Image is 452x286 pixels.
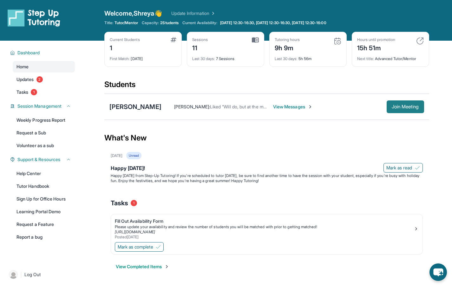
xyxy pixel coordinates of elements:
span: Capacity: [142,20,159,25]
div: Students [104,79,429,93]
span: Liked “Will do, but at the moment I think that time is best. Thank you.” [210,104,348,109]
span: [DATE] 12:30-16:30, [DATE] 12:30-16:30, [DATE] 12:30-16:00 [220,20,326,25]
img: Chevron Right [209,10,216,17]
button: Mark as complete [115,242,164,252]
span: Mark as read [386,165,412,171]
div: [PERSON_NAME] [109,102,161,111]
span: 2 Students [160,20,179,25]
span: Support & Resources [17,156,60,163]
img: Chevron-Right [308,104,313,109]
span: 1 [31,89,37,95]
a: Request a Feature [13,219,75,230]
a: Tutor Handbook [13,180,75,192]
span: Title: [104,20,113,25]
img: Mark as complete [156,244,161,249]
span: Tutor/Mentor [115,20,138,25]
div: [DATE] [111,153,122,158]
button: Support & Resources [15,156,71,163]
span: 1 [131,200,137,206]
a: Update Information [171,10,216,17]
span: View Messages [273,104,313,110]
a: |Log Out [6,268,75,282]
div: What's New [104,124,429,152]
span: Mark as complete [118,244,153,250]
a: Fill Out Availability FormPlease update your availability and review the number of students you w... [111,214,423,241]
img: card [171,37,176,42]
img: user-img [9,270,18,279]
span: Tasks [16,89,28,95]
a: Tasks1 [13,86,75,98]
span: Dashboard [17,50,40,56]
div: 9h 9m [275,42,300,52]
div: Tutoring hours [275,37,300,42]
div: Fill Out Availability Form [115,218,414,224]
span: Current Availability: [182,20,217,25]
a: Learning Portal Demo [13,206,75,217]
div: Unread [126,152,141,159]
img: card [334,37,341,45]
div: Advanced Tutor/Mentor [357,52,424,61]
span: [PERSON_NAME] : [174,104,210,109]
span: Tasks [111,199,128,208]
div: 15h 51m [357,42,395,52]
div: 7 Sessions [192,52,259,61]
div: Please update your availability and review the number of students you will be matched with prior ... [115,224,414,229]
span: Last 30 days : [192,56,215,61]
a: Report a bug [13,231,75,243]
a: Volunteer as a sub [13,140,75,151]
a: Updates2 [13,74,75,85]
img: card [416,37,424,45]
span: Last 30 days : [275,56,298,61]
img: logo [8,9,60,27]
span: Join Meeting [392,105,419,109]
div: Posted [DATE] [115,235,414,240]
span: Welcome, Shreya 👋 [104,9,162,18]
span: Updates [16,76,34,83]
span: | [20,271,22,278]
div: Sessions [192,37,208,42]
img: card [252,37,259,43]
span: Home [16,64,29,70]
div: 1 [110,42,140,52]
button: Mark as read [383,163,423,173]
button: Join Meeting [387,100,424,113]
button: chat-button [429,263,447,281]
span: Next title : [357,56,374,61]
span: First Match : [110,56,130,61]
a: Sign Up for Office Hours [13,193,75,205]
button: Session Management [15,103,71,109]
span: Session Management [17,103,62,109]
span: 2 [36,76,43,83]
a: [DATE] 12:30-16:30, [DATE] 12:30-16:30, [DATE] 12:30-16:00 [219,20,328,25]
div: 11 [192,42,208,52]
button: Dashboard [15,50,71,56]
a: Weekly Progress Report [13,114,75,126]
div: Happy [DATE]! [111,164,423,173]
div: Current Students [110,37,140,42]
a: [URL][DOMAIN_NAME] [115,229,155,234]
span: Log Out [24,271,41,278]
button: View Completed Items [116,263,169,270]
a: Request a Sub [13,127,75,139]
img: Mark as read [415,165,420,170]
div: 5h 56m [275,52,341,61]
div: Hours until promotion [357,37,395,42]
a: Home [13,61,75,72]
p: Happy [DATE] from Step-Up Tutoring! If you're scheduled to tutor [DATE], be sure to find another ... [111,173,423,183]
div: [DATE] [110,52,176,61]
a: Help Center [13,168,75,179]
